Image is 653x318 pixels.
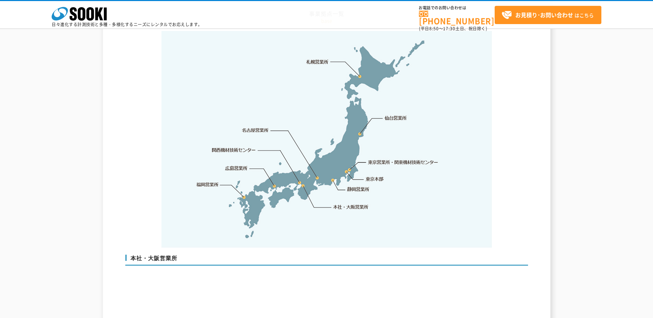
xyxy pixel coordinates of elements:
[52,22,202,26] p: 日々進化する計測技術と多種・多様化するニーズにレンタルでお応えします。
[502,10,594,20] span: はこちら
[368,159,439,166] a: 東京営業所・関東機材技術センター
[429,25,439,32] span: 8:50
[443,25,455,32] span: 17:30
[347,186,369,193] a: 静岡営業所
[161,31,492,248] img: 事業拠点一覧
[125,255,528,266] h3: 本社・大阪営業所
[196,181,219,188] a: 福岡営業所
[419,11,495,25] a: [PHONE_NUMBER]
[225,165,248,171] a: 広島営業所
[385,115,407,121] a: 仙台営業所
[419,6,495,10] span: お電話でのお問い合わせは
[242,127,269,134] a: 名古屋営業所
[419,25,487,32] span: (平日 ～ 土日、祝日除く)
[333,203,369,210] a: 本社・大阪営業所
[515,11,573,19] strong: お見積り･お問い合わせ
[306,58,329,65] a: 札幌営業所
[366,176,384,183] a: 東京本部
[495,6,601,24] a: お見積り･お問い合わせはこちら
[212,147,256,153] a: 関西機材技術センター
